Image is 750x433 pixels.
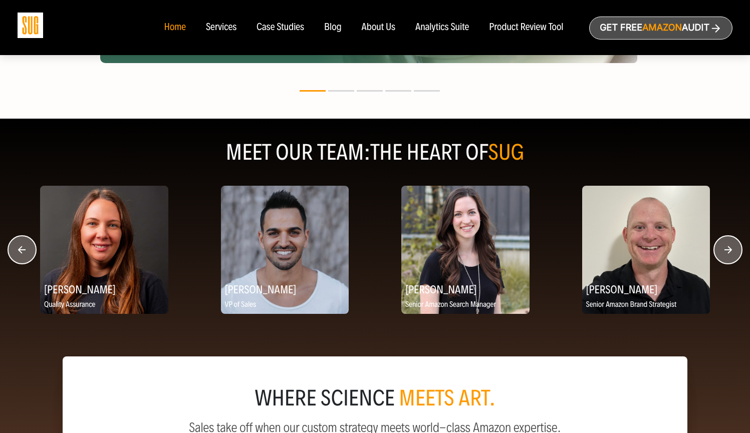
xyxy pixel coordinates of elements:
p: VP of Sales [221,299,349,311]
span: Amazon [642,23,682,33]
p: Senior Amazon Brand Strategist [582,299,710,311]
a: Get freeAmazonAudit [589,17,732,40]
a: Services [206,22,236,33]
a: Analytics Suite [415,22,469,33]
p: Senior Amazon Search Manager [401,299,530,311]
img: Viktoriia Komarova, Quality Assurance [40,186,168,314]
span: meets art. [399,385,495,411]
a: Product Review Tool [489,22,563,33]
h2: [PERSON_NAME] [582,279,710,299]
img: Sug [18,13,43,38]
h2: [PERSON_NAME] [40,279,168,299]
img: Rene Crandall, Senior Amazon Search Manager [401,186,530,314]
a: Blog [324,22,342,33]
a: Home [164,22,185,33]
p: Quality Assurance [40,299,168,311]
h2: [PERSON_NAME] [221,279,349,299]
div: where science [87,388,664,408]
img: Kortney Kay, Senior Amazon Brand Strategist [582,186,710,314]
img: Jeff Siddiqi, VP of Sales [221,186,349,314]
a: About Us [362,22,396,33]
h2: [PERSON_NAME] [401,279,530,299]
span: SUG [488,139,525,166]
a: Case Studies [257,22,304,33]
